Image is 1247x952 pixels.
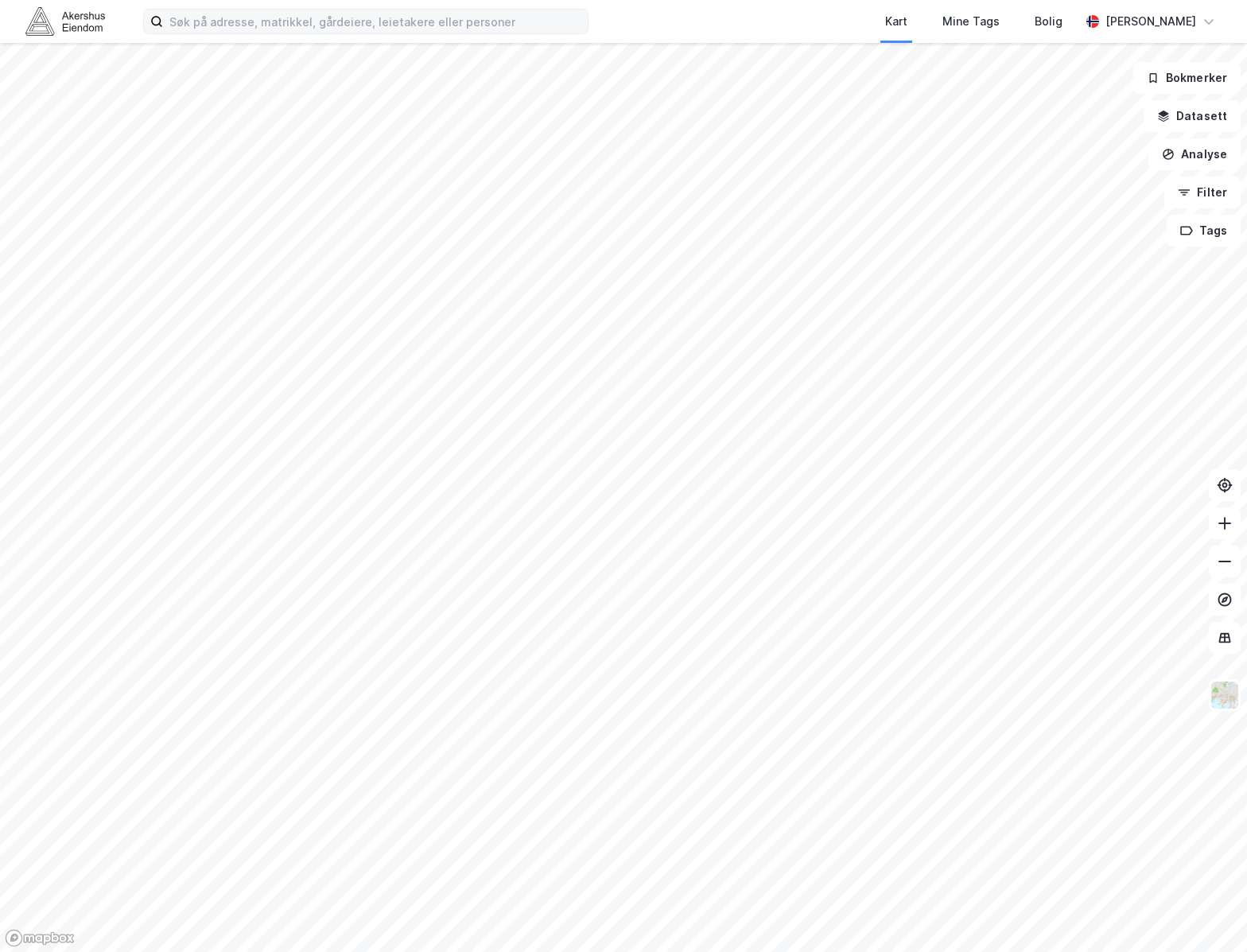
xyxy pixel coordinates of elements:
[885,12,907,31] div: Kart
[1167,876,1247,952] iframe: Chat Widget
[1167,876,1247,952] div: Kontrollprogram for chat
[1035,12,1062,31] div: Bolig
[25,7,105,35] img: akershus-eiendom-logo.9091f326c980b4bce74ccdd9f866810c.svg
[942,12,1000,31] div: Mine Tags
[163,10,588,33] input: Søk på adresse, matrikkel, gårdeiere, leietakere eller personer
[1105,12,1196,31] div: [PERSON_NAME]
